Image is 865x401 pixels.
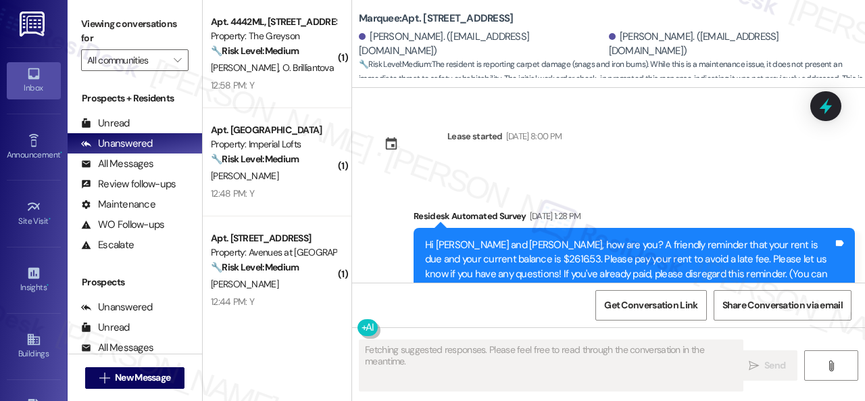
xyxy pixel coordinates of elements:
div: Maintenance [81,197,155,212]
div: Review follow-ups [81,177,176,191]
strong: 🔧 Risk Level: Medium [211,153,299,165]
div: Unanswered [81,300,153,314]
div: [DATE] 8:00 PM [503,129,562,143]
div: 12:48 PM: Y [211,187,254,199]
label: Viewing conversations for [81,14,189,49]
span: [PERSON_NAME] [211,62,282,74]
div: 12:58 PM: Y [211,79,254,91]
button: Get Conversation Link [595,290,706,321]
textarea: Fetching suggested responses. Please feel free to read through the conversation in the meantime. [360,340,743,391]
div: Property: Imperial Lofts [211,137,336,151]
div: [PERSON_NAME]. ([EMAIL_ADDRESS][DOMAIN_NAME]) [359,30,605,59]
span: New Message [115,371,170,385]
div: [DATE] 1:28 PM [526,209,581,223]
i:  [749,360,759,371]
span: Send [764,358,785,373]
div: Property: Avenues at [GEOGRAPHIC_DATA] [211,245,336,260]
a: Site Visit • [7,195,61,232]
div: Lease started [447,129,503,143]
div: Apt. [GEOGRAPHIC_DATA] [211,123,336,137]
b: Marquee: Apt. [STREET_ADDRESS] [359,11,513,26]
div: Apt. [STREET_ADDRESS] [211,231,336,245]
div: Residesk Automated Survey [414,209,855,228]
button: Share Conversation via email [714,290,851,321]
div: Hi [PERSON_NAME] and [PERSON_NAME], how are you? A friendly reminder that your rent is due and yo... [425,238,833,296]
strong: 🔧 Risk Level: Medium [359,59,430,70]
div: Apt. 4442ML, [STREET_ADDRESS] [211,15,336,29]
input: All communities [87,49,167,71]
div: Prospects [68,275,202,289]
span: Get Conversation Link [604,298,697,312]
strong: 🔧 Risk Level: Medium [211,45,299,57]
i:  [174,55,181,66]
div: Unread [81,116,130,131]
div: All Messages [81,157,153,171]
i:  [826,360,836,371]
span: O. Brilliantova [282,62,335,74]
a: Buildings [7,328,61,364]
span: • [60,148,62,158]
div: Property: The Greyson [211,29,336,43]
span: • [49,214,51,224]
a: Insights • [7,262,61,298]
span: • [47,281,49,290]
strong: 🔧 Risk Level: Medium [211,261,299,273]
button: Send [737,350,797,381]
span: [PERSON_NAME] [211,170,278,182]
div: All Messages [81,341,153,355]
a: Inbox [7,62,61,99]
div: 12:44 PM: Y [211,296,254,308]
span: Share Conversation via email [722,298,843,312]
span: [PERSON_NAME] [211,278,278,290]
span: : The resident is reporting carpet damage (snags and iron burns). While this is a maintenance iss... [359,57,865,101]
div: Escalate [81,238,134,252]
div: Prospects + Residents [68,91,202,105]
div: Unread [81,321,130,335]
div: WO Follow-ups [81,218,164,232]
i:  [99,373,109,383]
div: Unanswered [81,137,153,151]
button: New Message [85,367,185,389]
div: [PERSON_NAME]. ([EMAIL_ADDRESS][DOMAIN_NAME]) [609,30,856,59]
img: ResiDesk Logo [20,11,47,37]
